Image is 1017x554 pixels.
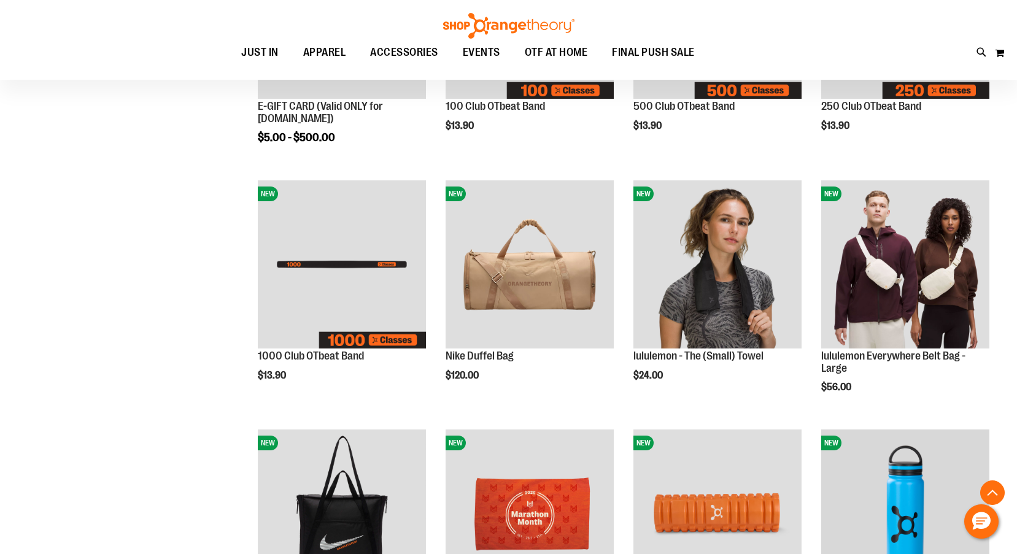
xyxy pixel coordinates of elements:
span: NEW [258,187,278,201]
span: JUST IN [241,39,279,66]
span: $120.00 [446,370,481,381]
a: lululemon - The (Small) Towel [633,350,764,362]
span: NEW [633,436,654,450]
div: product [815,174,996,425]
div: product [627,174,808,412]
a: Nike Duffel Bag [446,350,514,362]
span: APPAREL [303,39,346,66]
span: $13.90 [446,120,476,131]
a: APPAREL [291,39,358,67]
img: Shop Orangetheory [441,13,576,39]
a: FINAL PUSH SALE [600,39,707,67]
a: Nike Duffel BagNEW [446,180,614,350]
span: OTF AT HOME [525,39,588,66]
button: Hello, have a question? Let’s chat. [964,504,999,539]
img: lululemon Everywhere Belt Bag - Large [821,180,989,348]
span: $13.90 [258,370,288,381]
span: EVENTS [463,39,500,66]
span: FINAL PUSH SALE [612,39,695,66]
span: $13.90 [633,120,663,131]
a: ACCESSORIES [358,39,450,66]
a: OTF AT HOME [512,39,600,67]
a: JUST IN [229,39,291,67]
img: lululemon - The (Small) Towel [633,180,802,348]
a: Image of 1000 Club OTbeat BandNEW [258,180,426,350]
span: NEW [446,436,466,450]
a: 100 Club OTbeat Band [446,100,545,112]
span: NEW [633,187,654,201]
img: Image of 1000 Club OTbeat Band [258,180,426,348]
button: Back To Top [980,480,1005,505]
a: EVENTS [450,39,512,67]
span: NEW [258,436,278,450]
img: Nike Duffel Bag [446,180,614,348]
span: ACCESSORIES [370,39,438,66]
a: lululemon Everywhere Belt Bag - Large [821,350,965,374]
span: $13.90 [821,120,851,131]
a: lululemon Everywhere Belt Bag - LargeNEW [821,180,989,350]
span: $24.00 [633,370,665,381]
span: $56.00 [821,382,853,393]
div: product [252,174,432,406]
span: $5.00 - $500.00 [258,131,335,144]
a: 1000 Club OTbeat Band [258,350,364,362]
a: E-GIFT CARD (Valid ONLY for [DOMAIN_NAME]) [258,100,383,125]
a: lululemon - The (Small) TowelNEW [633,180,802,350]
a: 250 Club OTbeat Band [821,100,921,112]
span: NEW [821,187,841,201]
span: NEW [446,187,466,201]
span: NEW [821,436,841,450]
a: 500 Club OTbeat Band [633,100,735,112]
div: product [439,174,620,412]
